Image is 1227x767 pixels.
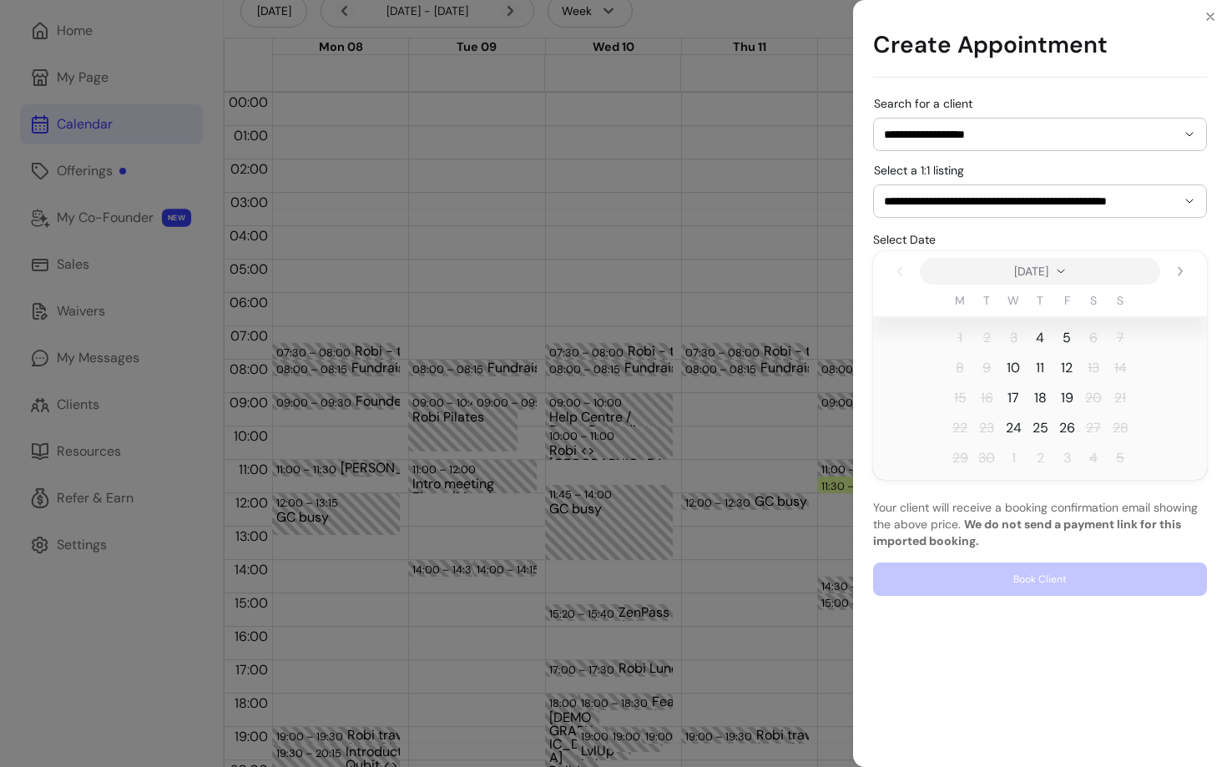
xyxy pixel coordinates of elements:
[947,325,973,351] span: Monday 1 September 2025
[1085,388,1102,408] span: 20
[1053,355,1080,381] span: Friday 12 September 2025
[873,13,1207,78] h1: Create Appointment
[1063,328,1071,348] span: 5
[947,445,973,472] span: Monday 29 September 2025
[1176,121,1203,148] button: Show suggestions
[1036,358,1044,378] span: 11
[1116,448,1124,468] span: 5
[1107,385,1134,411] span: Sunday 21 September 2025
[1080,415,1107,442] span: Saturday 27 September 2025
[1080,445,1107,472] span: Saturday 4 October 2025
[1061,358,1073,378] span: 12
[1000,385,1027,411] span: Wednesday 17 September 2025
[1080,355,1107,381] span: Saturday 13 September 2025
[1063,448,1071,468] span: 3
[1114,358,1127,378] span: 14
[973,415,1000,442] span: Tuesday 23 September 2025
[1034,388,1047,408] span: 18
[1000,445,1027,472] span: Wednesday 1 October 2025
[947,415,973,442] span: Monday 22 September 2025
[1089,328,1098,348] span: 6
[947,385,973,411] span: Monday 15 September 2025
[1113,418,1129,438] span: 28
[982,358,991,378] span: 9
[1027,445,1053,472] span: Thursday 2 October 2025
[1053,415,1080,442] span: Friday 26 September 2025
[1107,415,1134,442] span: Sunday 28 September 2025
[1000,415,1027,442] span: Wednesday 24 September 2025
[1167,258,1194,285] button: Next
[1037,292,1043,309] span: T
[1176,188,1203,214] button: Show suggestions
[955,292,965,309] span: M
[874,162,971,179] label: Select a 1:1 listing
[1033,418,1048,438] span: 25
[983,328,991,348] span: 2
[873,291,1207,473] table: September 2025
[1036,328,1044,348] span: 4
[1007,292,1019,309] span: W
[1027,355,1053,381] span: Thursday 11 September 2025
[1064,292,1070,309] span: F
[981,388,993,408] span: 16
[1007,388,1019,408] span: 17
[978,448,995,468] span: 30
[1006,418,1022,438] span: 24
[873,517,1181,548] b: We do not send a payment link for this imported booking.
[874,95,979,112] label: Search for a client
[1117,328,1124,348] span: 7
[1107,325,1134,351] span: Sunday 7 September 2025
[1037,448,1044,468] span: 2
[952,418,967,438] span: 22
[873,231,1207,248] p: Select Date
[1053,325,1080,351] span: Friday 5 September 2025
[1061,388,1073,408] span: 19
[1059,418,1075,438] span: 26
[952,448,968,468] span: 29
[1027,385,1053,411] span: Thursday 18 September 2025
[1000,325,1027,351] span: Wednesday 3 September 2025
[973,385,1000,411] span: Tuesday 16 September 2025
[1027,415,1053,442] span: Thursday 25 September 2025
[1007,358,1020,378] span: 10
[873,499,1207,549] p: Your client will receive a booking confirmation email showing the above price.
[958,328,962,348] span: 1
[979,418,994,438] span: 23
[1053,445,1080,472] span: Friday 3 October 2025
[1088,358,1099,378] span: 13
[1027,325,1053,351] span: Today, Thursday 4 September 2025, First available date
[1080,385,1107,411] span: Saturday 20 September 2025
[1197,3,1224,30] button: Close
[1010,328,1017,348] span: 3
[1089,448,1098,468] span: 4
[1107,445,1134,472] span: Sunday 5 October 2025
[947,355,973,381] span: Monday 8 September 2025
[920,258,1160,285] button: switch to year and month view
[1053,385,1080,411] span: Friday 19 September 2025
[884,193,1149,209] input: Select a 1:1 listing
[1117,292,1123,309] span: S
[1107,355,1134,381] span: Sunday 14 September 2025
[1012,448,1016,468] span: 1
[983,292,990,309] span: T
[1086,418,1101,438] span: 27
[1080,325,1107,351] span: Saturday 6 September 2025
[973,325,1000,351] span: Tuesday 2 September 2025
[1014,263,1048,280] span: [DATE]
[956,358,964,378] span: 8
[973,355,1000,381] span: Tuesday 9 September 2025
[1114,388,1126,408] span: 21
[873,251,1207,480] div: September 2025
[954,388,967,408] span: 15
[973,445,1000,472] span: Tuesday 30 September 2025
[1090,292,1097,309] span: S
[884,126,1176,143] input: Search for a client
[1000,355,1027,381] span: Wednesday 10 September 2025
